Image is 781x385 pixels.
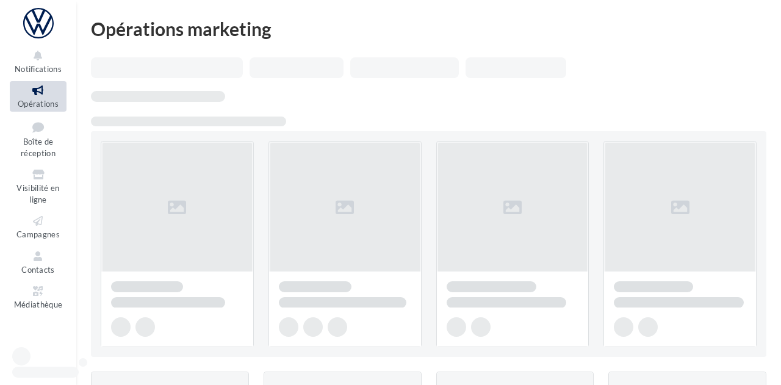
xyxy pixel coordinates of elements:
span: Contacts [21,265,55,275]
span: Campagnes [16,229,60,239]
span: Boîte de réception [21,137,56,158]
a: Boîte de réception [10,117,67,161]
a: Calendrier [10,317,67,347]
div: Opérations marketing [91,20,766,38]
span: Opérations [18,99,59,109]
a: Visibilité en ligne [10,165,67,207]
span: Visibilité en ligne [16,183,59,204]
a: Contacts [10,247,67,277]
button: Notifications [10,46,67,76]
a: Médiathèque [10,282,67,312]
span: Notifications [15,64,62,74]
a: Campagnes [10,212,67,242]
a: Opérations [10,81,67,111]
span: Médiathèque [14,300,63,309]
